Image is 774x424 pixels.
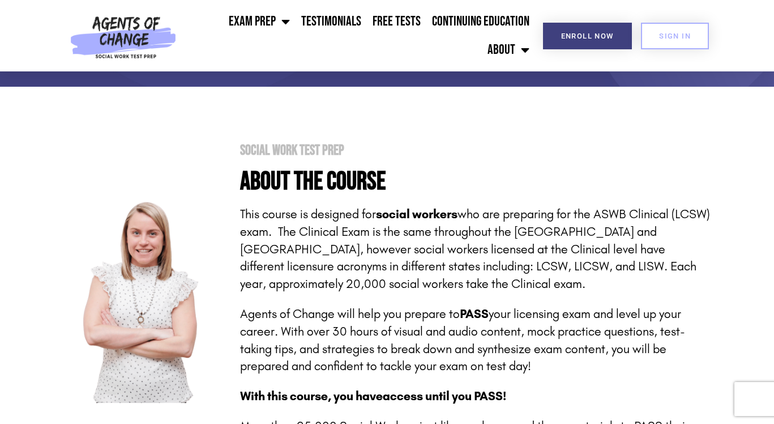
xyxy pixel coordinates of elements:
h4: About the Course [240,169,710,194]
span: With this course, you have [240,389,383,404]
nav: Menu [181,7,535,64]
a: SIGN IN [641,23,709,49]
strong: social workers [376,207,457,222]
span: access until you PASS! [383,389,506,404]
a: Exam Prep [223,7,296,36]
a: About [482,36,535,64]
a: Free Tests [367,7,426,36]
a: Testimonials [296,7,367,36]
a: Continuing Education [426,7,535,36]
span: Enroll Now [561,32,614,40]
a: Enroll Now [543,23,632,49]
p: Agents of Change will help you prepare to your licensing exam and level up your career. With over... [240,306,710,375]
h2: Social Work Test Prep [240,143,710,158]
strong: PASS [460,307,489,321]
p: This course is designed for who are preparing for the ASWB Clinical (LCSW) exam. The Clinical Exa... [240,206,710,293]
span: SIGN IN [659,32,691,40]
